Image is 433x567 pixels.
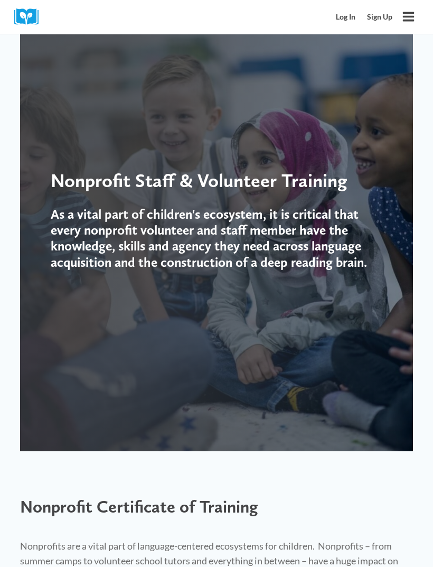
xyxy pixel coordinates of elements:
a: Sign Up [361,7,398,27]
button: Open menu [398,6,419,27]
div: Nonprofit Staff & Volunteer Training [51,169,382,192]
span: Nonprofit Certificate of Training [20,496,258,517]
img: Cox Campus [14,8,46,25]
h4: As a vital part of children's ecosystem, it is critical that every nonprofit volunteer and staff ... [51,206,382,270]
nav: Secondary Mobile Navigation [331,7,398,27]
a: Log In [331,7,362,27]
